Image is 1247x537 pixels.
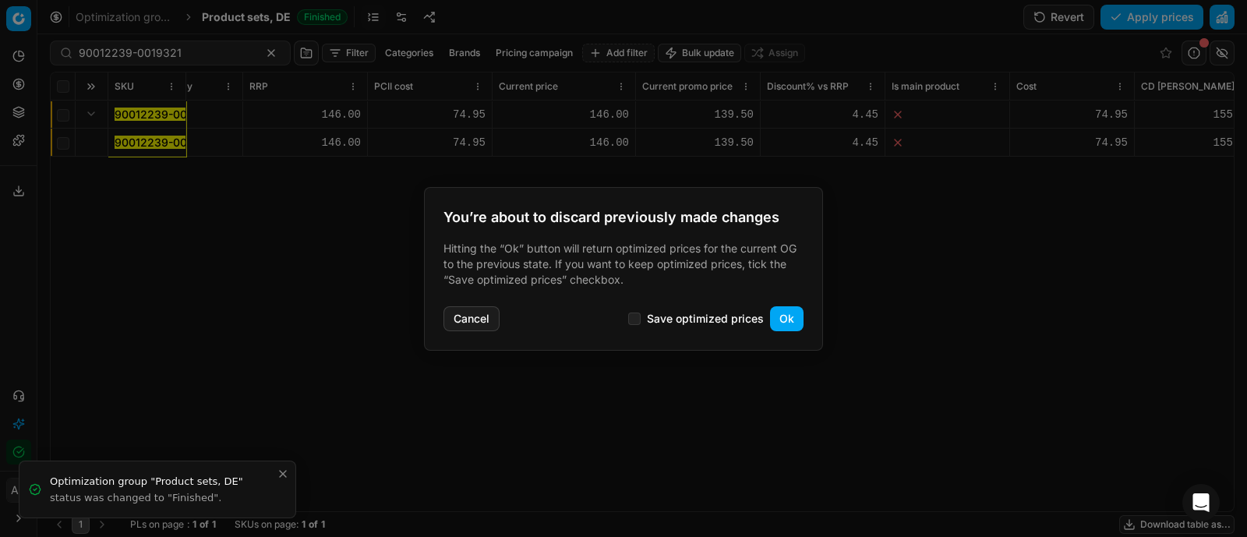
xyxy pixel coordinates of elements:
label: Save optimized prices [647,313,764,324]
button: Cancel [443,306,500,331]
p: Hitting the “Ok” button will return optimized prices for the current OG to the previous state. If... [443,241,804,288]
input: Save optimized prices [628,313,641,325]
h2: You’re about to discard previously made changes [443,207,804,228]
button: Ok [770,306,804,331]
